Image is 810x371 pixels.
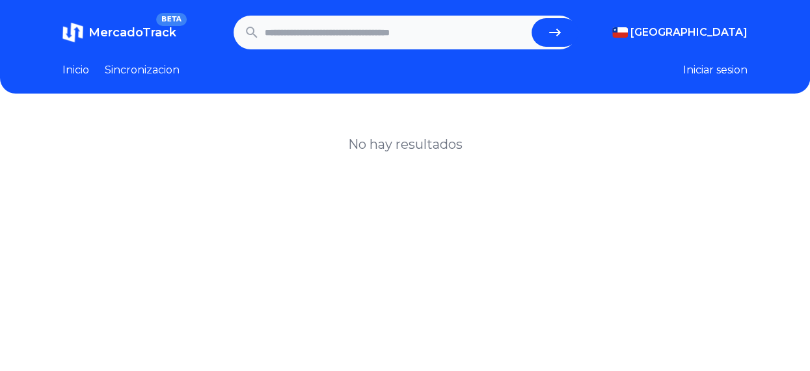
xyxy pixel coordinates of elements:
button: Iniciar sesion [683,62,748,78]
span: BETA [156,13,187,26]
button: [GEOGRAPHIC_DATA] [612,25,748,40]
a: Inicio [62,62,89,78]
span: [GEOGRAPHIC_DATA] [630,25,748,40]
a: Sincronizacion [105,62,180,78]
img: Chile [612,27,628,38]
h1: No hay resultados [348,135,463,153]
span: MercadoTrack [88,25,176,40]
a: MercadoTrackBETA [62,22,176,43]
img: MercadoTrack [62,22,83,43]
